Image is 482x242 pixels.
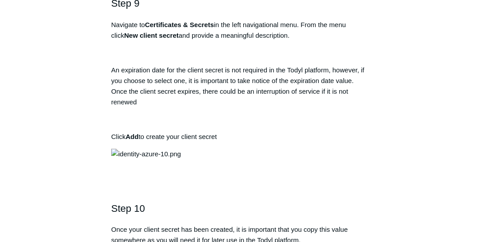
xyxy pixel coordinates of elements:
[126,133,139,140] strong: Add
[111,201,371,216] h2: Step 10
[145,21,214,28] strong: Certificates & Secrets
[111,65,371,107] p: An expiration date for the client secret is not required in the Todyl platform, however, if you c...
[124,32,179,39] strong: New client secret
[111,149,181,159] img: identity-azure-10.png
[111,20,371,41] p: Navigate to in the left navigational menu. From the menu click and provide a meaningful description.
[111,131,371,142] p: Click to create your client secret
